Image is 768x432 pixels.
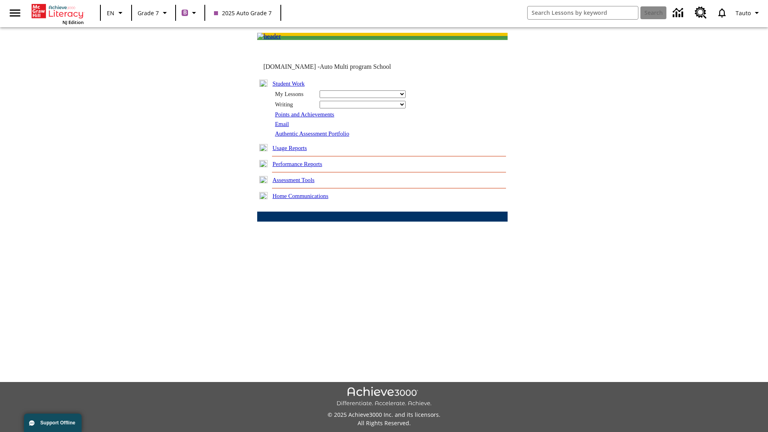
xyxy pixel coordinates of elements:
div: Writing [275,101,315,108]
span: 2025 Auto Grade 7 [214,9,272,17]
a: Performance Reports [272,161,322,167]
input: search field [528,6,638,19]
span: EN [107,9,114,17]
span: B [183,8,187,18]
nobr: Auto Multi program School [320,63,391,70]
a: Usage Reports [272,145,307,151]
img: minus.gif [259,80,268,87]
a: Notifications [712,2,732,23]
button: Boost Class color is purple. Change class color [178,6,202,20]
button: Language: EN, Select a language [103,6,129,20]
div: Home [32,2,84,25]
a: Home Communications [272,193,328,199]
button: Open side menu [3,1,27,25]
td: [DOMAIN_NAME] - [263,63,410,70]
a: Email [275,121,289,127]
img: header [257,33,281,40]
a: Data Center [668,2,690,24]
img: plus.gif [259,176,268,183]
span: Grade 7 [138,9,159,17]
a: Resource Center, Will open in new tab [690,2,712,24]
img: Achieve3000 Differentiate Accelerate Achieve [336,387,432,407]
button: Grade: Grade 7, Select a grade [134,6,173,20]
button: Support Offline [24,414,82,432]
a: Authentic Assessment Portfolio [275,130,349,137]
a: Student Work [272,80,304,87]
a: Assessment Tools [272,177,314,183]
img: plus.gif [259,192,268,199]
span: Tauto [736,9,751,17]
span: NJ Edition [62,19,84,25]
img: plus.gif [259,160,268,167]
span: Support Offline [40,420,75,426]
a: Points and Achievements [275,111,334,118]
div: My Lessons [275,91,315,98]
button: Profile/Settings [732,6,765,20]
img: plus.gif [259,144,268,151]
